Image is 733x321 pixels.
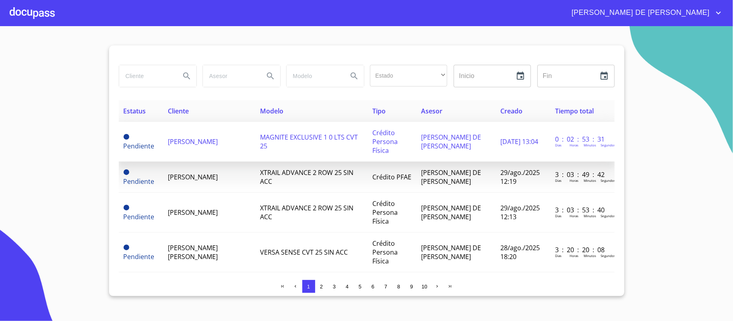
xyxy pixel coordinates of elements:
[260,248,348,257] span: VERSA SENSE CVT 25 SIN ACC
[601,214,615,218] p: Segundos
[372,239,398,265] span: Crédito Persona Física
[500,107,522,115] span: Creado
[555,178,562,183] p: Dias
[500,137,538,146] span: [DATE] 13:04
[405,280,418,293] button: 9
[372,128,398,155] span: Crédito Persona Física
[372,173,411,181] span: Crédito PFAE
[345,66,364,86] button: Search
[287,65,341,87] input: search
[500,168,540,186] span: 29/ago./2025 12:19
[384,284,387,290] span: 7
[168,243,218,261] span: [PERSON_NAME] [PERSON_NAME]
[168,173,218,181] span: [PERSON_NAME]
[555,245,609,254] p: 3 : 20 : 20 : 08
[370,65,447,86] div: ​
[372,284,374,290] span: 6
[124,142,155,150] span: Pendiente
[346,284,349,290] span: 4
[555,135,609,144] p: 0 : 02 : 53 : 31
[418,280,431,293] button: 10
[421,107,443,115] span: Asesor
[119,65,174,87] input: search
[555,253,562,258] p: Dias
[124,252,155,261] span: Pendiente
[555,107,594,115] span: Tiempo total
[555,206,609,214] p: 3 : 03 : 53 : 40
[320,284,323,290] span: 2
[124,177,155,186] span: Pendiente
[260,107,284,115] span: Modelo
[261,66,280,86] button: Search
[177,66,196,86] button: Search
[372,107,386,115] span: Tipo
[397,284,400,290] span: 8
[570,214,578,218] p: Horas
[333,284,336,290] span: 3
[421,284,427,290] span: 10
[260,204,354,221] span: XTRAIL ADVANCE 2 ROW 25 SIN ACC
[260,168,354,186] span: XTRAIL ADVANCE 2 ROW 25 SIN ACC
[570,178,578,183] p: Horas
[372,199,398,226] span: Crédito Persona Física
[410,284,413,290] span: 9
[500,243,540,261] span: 28/ago./2025 18:20
[380,280,392,293] button: 7
[367,280,380,293] button: 6
[124,169,129,175] span: Pendiente
[601,143,615,147] p: Segundos
[566,6,714,19] span: [PERSON_NAME] DE [PERSON_NAME]
[260,133,358,150] span: MAGNITE EXCLUSIVE 1 0 LTS CVT 25
[566,6,723,19] button: account of current user
[328,280,341,293] button: 3
[124,212,155,221] span: Pendiente
[584,178,596,183] p: Minutos
[570,253,578,258] p: Horas
[601,253,615,258] p: Segundos
[124,205,129,210] span: Pendiente
[315,280,328,293] button: 2
[168,107,189,115] span: Cliente
[584,143,596,147] p: Minutos
[359,284,361,290] span: 5
[584,253,596,258] p: Minutos
[203,65,258,87] input: search
[168,208,218,217] span: [PERSON_NAME]
[124,107,146,115] span: Estatus
[302,280,315,293] button: 1
[421,243,481,261] span: [PERSON_NAME] DE [PERSON_NAME]
[168,137,218,146] span: [PERSON_NAME]
[555,143,562,147] p: Dias
[570,143,578,147] p: Horas
[421,168,481,186] span: [PERSON_NAME] DE [PERSON_NAME]
[124,245,129,250] span: Pendiente
[500,204,540,221] span: 29/ago./2025 12:13
[307,284,310,290] span: 1
[555,214,562,218] p: Dias
[601,178,615,183] p: Segundos
[555,170,609,179] p: 3 : 03 : 49 : 42
[354,280,367,293] button: 5
[421,204,481,221] span: [PERSON_NAME] DE [PERSON_NAME]
[124,134,129,140] span: Pendiente
[584,214,596,218] p: Minutos
[341,280,354,293] button: 4
[392,280,405,293] button: 8
[421,133,481,150] span: [PERSON_NAME] DE [PERSON_NAME]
